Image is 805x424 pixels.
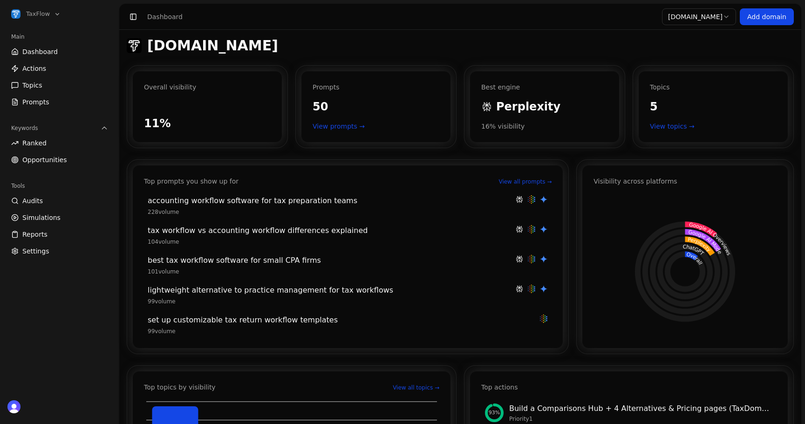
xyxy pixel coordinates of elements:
[144,223,552,247] a: tax workflow vs accounting workflow differences explained104volume
[7,400,20,413] img: 's logo
[22,155,67,164] span: Opportunities
[148,268,179,275] span: 101 volume
[148,285,510,296] div: lightweight alternative to practice management for tax workflows
[147,37,278,54] h1: [DOMAIN_NAME]
[147,12,183,21] div: Dashboard
[148,328,176,335] span: 99 volume
[509,403,773,414] div: Build a Comparisons Hub + 4 Alternatives & Pricing pages (TaxDome, Karbon, Jetpack Workflow, CCH ...
[144,313,552,337] a: set up customizable tax return workflow templates99volume
[489,409,500,417] span: 93 %
[144,177,239,186] div: Top prompts you show up for
[7,400,20,413] button: Open user button
[22,213,61,222] span: Simulations
[650,122,777,131] a: View topics →
[148,255,510,266] div: best tax workflow software for small CPA firms
[7,121,112,136] button: Keywords
[313,82,439,92] div: Prompts
[7,178,112,193] div: Tools
[11,9,20,19] img: TaxFlow
[683,244,705,257] textpath: ChatGPT
[481,122,608,131] div: 16 % visibility
[144,283,552,307] a: lightweight alternative to practice management for tax workflows99volume
[144,82,271,92] div: Overall visibility
[22,47,58,56] span: Dashboard
[7,78,112,93] a: Topics
[148,315,534,326] div: set up customizable tax return workflow templates
[148,195,510,206] div: accounting workflow software for tax preparation teams
[688,236,712,253] textpath: Perplexity
[7,193,112,208] a: Audits
[7,227,112,242] a: Reports
[498,178,552,185] a: View all prompts →
[7,44,112,59] a: Dashboard
[594,177,677,186] div: Visibility across platforms
[650,99,777,114] div: 5
[148,298,176,305] span: 99 volume
[148,225,510,236] div: tax workflow vs accounting workflow differences explained
[313,122,439,131] a: View prompts →
[22,81,42,90] span: Topics
[22,246,49,256] span: Settings
[148,238,179,246] span: 104 volume
[7,152,112,167] a: Opportunities
[650,82,777,92] div: Topics
[144,116,271,131] div: 11%
[740,8,794,25] a: Add domain
[686,251,704,266] textpath: Overall
[496,99,560,114] span: Perplexity
[7,29,112,44] div: Main
[22,64,46,73] span: Actions
[7,7,65,21] button: Open organization switcher
[144,383,216,392] div: Top topics by visibility
[7,95,112,109] a: Prompts
[481,383,518,392] div: Top actions
[7,244,112,259] a: Settings
[22,196,43,205] span: Audits
[22,138,47,148] span: Ranked
[7,210,112,225] a: Simulations
[393,384,439,391] a: View all topics →
[22,97,49,107] span: Prompts
[148,208,179,216] span: 228 volume
[26,10,50,18] span: TaxFlow
[144,253,552,277] a: best tax workflow software for small CPA firms101volume
[7,136,112,150] a: Ranked
[481,82,608,92] div: Best engine
[7,61,112,76] a: Actions
[485,403,504,422] div: Impact 93%
[22,230,48,239] span: Reports
[509,415,773,423] div: Priority 1
[127,38,142,53] img: taxflowsolutions.com favicon
[144,193,552,218] a: accounting workflow software for tax preparation teams228volume
[313,99,439,114] div: 50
